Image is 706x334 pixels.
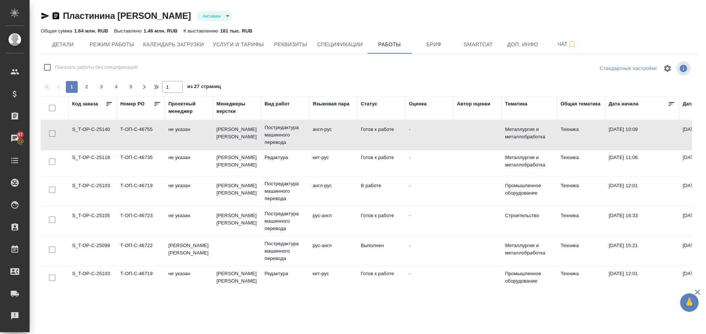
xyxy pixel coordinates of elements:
[605,208,679,234] td: [DATE] 16:33
[187,82,221,93] span: из 27 страниц
[72,100,98,108] div: Код заказа
[184,28,220,34] p: К выставлению
[609,100,638,108] div: Дата начала
[68,208,117,234] td: S_T-OP-C-25105
[51,11,60,20] button: Скопировать ссылку
[409,213,410,218] a: -
[409,155,410,160] a: -
[676,61,692,75] span: Посмотреть информацию
[557,150,605,176] td: Техника
[317,40,363,49] span: Спецификации
[357,178,405,204] td: В работе
[605,266,679,292] td: [DATE] 12:01
[313,100,350,108] div: Языковая пара
[309,238,357,264] td: рус-англ
[68,266,117,292] td: S_T-OP-C-25103
[68,238,117,264] td: S_T-OP-C-25099
[357,122,405,148] td: Готов к работе
[309,266,357,292] td: кит-рус
[309,208,357,234] td: рус-англ
[505,100,527,108] div: Тематика
[309,150,357,176] td: кит-рус
[265,270,305,277] p: Редактура
[361,100,377,108] div: Статус
[13,131,27,138] span: 97
[505,40,541,49] span: Доп. инфо
[357,238,405,264] td: Выполнен
[357,208,405,234] td: Готов к работе
[557,208,605,234] td: Техника
[201,13,223,19] button: Активен
[605,150,679,176] td: [DATE] 11:06
[357,266,405,292] td: Готов к работе
[95,81,107,93] button: 3
[557,238,605,264] td: Техника
[309,178,357,204] td: англ-рус
[265,124,305,146] p: Постредактура машинного перевода
[557,178,605,204] td: Техника
[409,183,410,188] a: -
[74,28,108,34] p: 1.64 млн. RUB
[213,266,261,292] td: [PERSON_NAME] [PERSON_NAME]
[505,126,553,141] p: Металлургия и металлобработка
[505,154,553,169] p: Металлургия и металлобработка
[568,40,576,49] svg: Подписаться
[110,81,122,93] button: 4
[265,100,290,108] div: Вид работ
[165,150,213,176] td: не указан
[55,64,138,71] span: Показать работы без спецификаций
[41,11,50,20] button: Скопировать ссылку для ЯМессенджера
[409,243,410,248] a: -
[461,40,496,49] span: Smartcat
[68,122,117,148] td: S_T-OP-C-25140
[68,150,117,176] td: S_T-OP-C-25118
[265,210,305,232] p: Постредактура машинного перевода
[598,63,659,74] div: split button
[409,271,410,276] a: -
[213,208,261,234] td: [PERSON_NAME] [PERSON_NAME]
[143,40,204,49] span: Календарь загрузки
[557,122,605,148] td: Техника
[2,129,28,148] a: 97
[95,83,107,91] span: 3
[213,178,261,204] td: [PERSON_NAME] [PERSON_NAME]
[120,100,144,108] div: Номер PO
[213,122,261,148] td: [PERSON_NAME] [PERSON_NAME]
[81,81,93,93] button: 2
[220,28,252,34] p: 181 тыс. RUB
[213,40,264,49] span: Услуги и тарифы
[144,28,178,34] p: 1.46 млн. RUB
[409,126,410,132] a: -
[273,40,308,49] span: Реквизиты
[409,100,427,108] div: Оценка
[117,150,165,176] td: Т-ОП-С-46735
[197,11,232,21] div: Активен
[416,40,452,49] span: Бриф
[457,100,490,108] div: Автор оценки
[68,178,117,204] td: S_T-OP-C-25103
[90,40,134,49] span: Режим работы
[165,122,213,148] td: не указан
[117,238,165,264] td: Т-ОП-С-46722
[165,238,213,264] td: [PERSON_NAME] [PERSON_NAME]
[117,178,165,204] td: Т-ОП-С-46719
[683,295,696,310] span: 🙏
[505,242,553,257] p: Металлургия и металлобработка
[265,180,305,202] p: Постредактура машинного перевода
[505,182,553,197] p: Промышленное оборудование
[605,122,679,148] td: [DATE] 10:09
[110,83,122,91] span: 4
[117,266,165,292] td: Т-ОП-С-46719
[81,83,93,91] span: 2
[505,212,553,219] p: Строительство
[605,238,679,264] td: [DATE] 15:21
[63,11,191,21] a: Пластинина [PERSON_NAME]
[213,150,261,176] td: [PERSON_NAME] [PERSON_NAME]
[505,270,553,285] p: Промышленное оборудование
[45,40,81,49] span: Детали
[659,60,676,77] span: Настроить таблицу
[265,154,305,161] p: Редактура
[549,40,585,49] span: Чат
[125,81,137,93] button: 5
[680,293,699,312] button: 🙏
